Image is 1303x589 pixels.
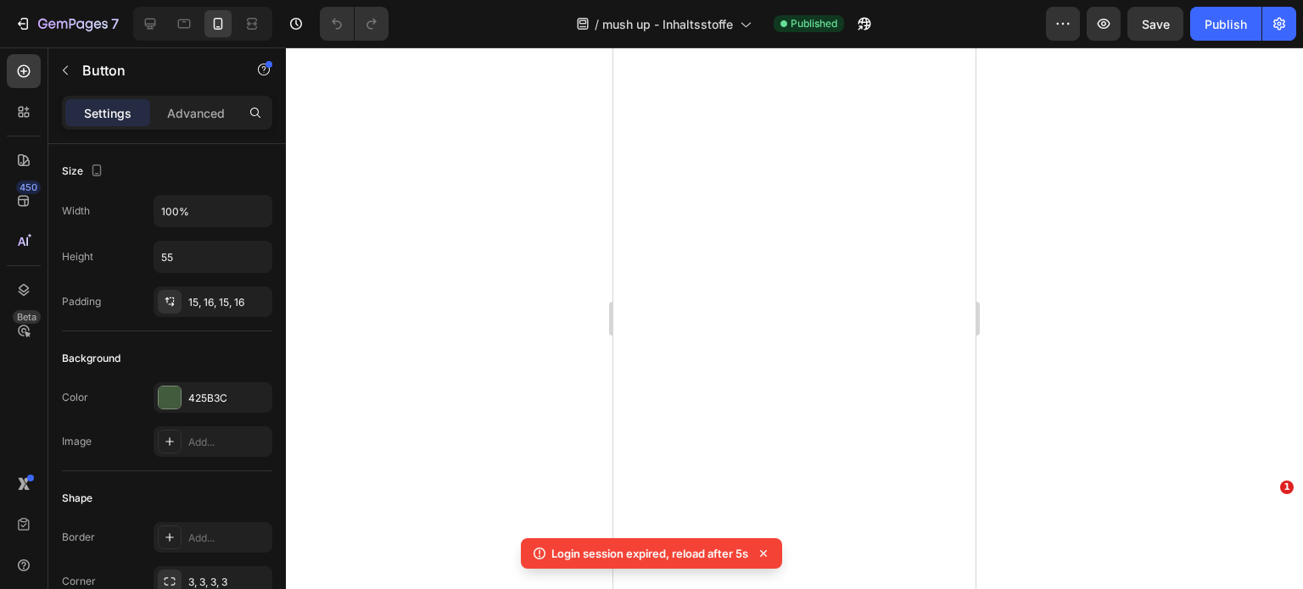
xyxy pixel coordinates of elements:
[154,196,271,226] input: Auto
[62,530,95,545] div: Border
[62,160,107,183] div: Size
[62,351,120,366] div: Background
[1190,7,1261,41] button: Publish
[320,7,389,41] div: Undo/Redo
[551,545,748,562] p: Login session expired, reload after 5s
[154,242,271,272] input: Auto
[62,574,96,589] div: Corner
[7,7,126,41] button: 7
[1280,481,1294,494] span: 1
[62,294,101,309] div: Padding
[62,249,93,264] div: Height
[1245,506,1286,547] iframe: Intercom live chat
[1127,7,1183,41] button: Save
[188,295,268,310] div: 15, 16, 15, 16
[188,531,268,546] div: Add...
[111,14,119,34] p: 7
[1142,17,1170,31] span: Save
[13,310,41,324] div: Beta
[62,390,88,405] div: Color
[595,15,599,33] span: /
[791,16,837,31] span: Published
[602,15,733,33] span: mush up - Inhaltsstoffe
[613,47,976,589] iframe: Design area
[16,181,41,194] div: 450
[82,60,226,81] p: Button
[62,491,92,506] div: Shape
[1205,15,1247,33] div: Publish
[62,434,92,449] div: Image
[167,104,225,122] p: Advanced
[84,104,131,122] p: Settings
[188,391,268,406] div: 425B3C
[62,203,90,219] div: Width
[188,435,268,450] div: Add...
